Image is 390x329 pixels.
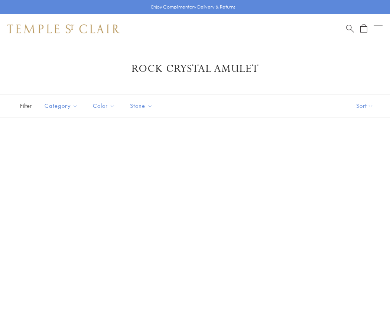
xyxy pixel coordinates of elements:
[41,101,84,110] span: Category
[7,24,120,33] img: Temple St. Clair
[346,24,354,33] a: Search
[339,94,390,117] button: Show sort by
[374,24,383,33] button: Open navigation
[151,3,235,11] p: Enjoy Complimentary Delivery & Returns
[87,97,121,114] button: Color
[124,97,158,114] button: Stone
[89,101,121,110] span: Color
[19,62,371,76] h1: Rock Crystal Amulet
[39,97,84,114] button: Category
[126,101,158,110] span: Stone
[360,24,367,33] a: Open Shopping Bag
